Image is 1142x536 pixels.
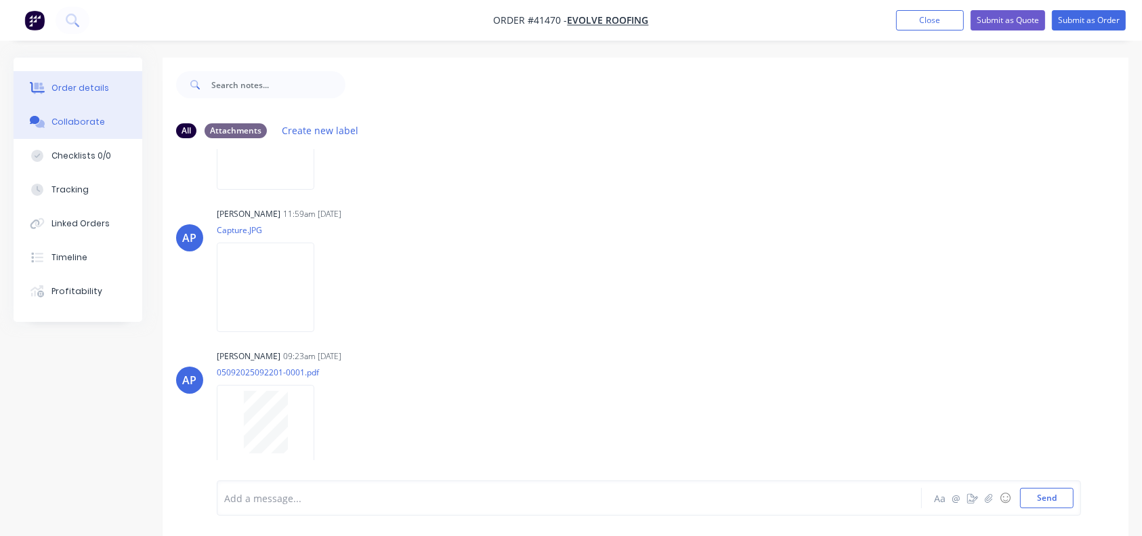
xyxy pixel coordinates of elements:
[1020,488,1074,508] button: Send
[205,123,267,138] div: Attachments
[14,105,142,139] button: Collaborate
[183,230,197,246] div: AP
[1052,10,1126,30] button: Submit as Order
[275,121,366,140] button: Create new label
[568,14,649,27] a: EVOLVE ROOFING
[183,372,197,388] div: AP
[14,241,142,274] button: Timeline
[51,184,89,196] div: Tracking
[932,490,948,506] button: Aa
[217,224,328,236] p: Capture.JPG
[971,10,1045,30] button: Submit as Quote
[24,10,45,30] img: Factory
[14,207,142,241] button: Linked Orders
[211,71,345,98] input: Search notes...
[51,116,105,128] div: Collaborate
[896,10,964,30] button: Close
[14,139,142,173] button: Checklists 0/0
[217,367,328,378] p: 05092025092201-0001.pdf
[51,150,111,162] div: Checklists 0/0
[51,251,87,264] div: Timeline
[283,208,341,220] div: 11:59am [DATE]
[14,71,142,105] button: Order details
[217,208,280,220] div: [PERSON_NAME]
[948,490,965,506] button: @
[51,285,102,297] div: Profitability
[176,123,196,138] div: All
[14,173,142,207] button: Tracking
[217,350,280,363] div: [PERSON_NAME]
[283,350,341,363] div: 09:23am [DATE]
[51,218,110,230] div: Linked Orders
[14,274,142,308] button: Profitability
[997,490,1013,506] button: ☺
[494,14,568,27] span: Order #41470 -
[51,82,109,94] div: Order details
